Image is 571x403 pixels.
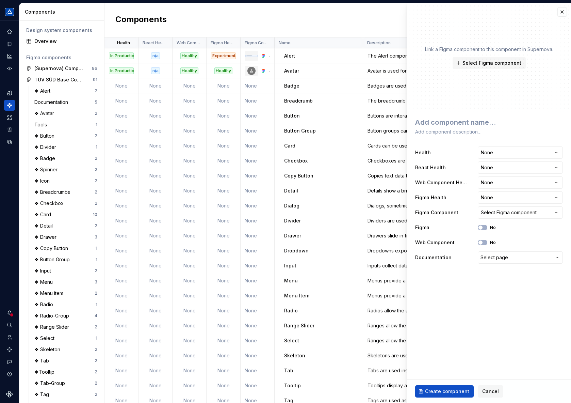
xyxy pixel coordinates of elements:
a: ❖ Button Group1 [32,254,100,265]
div: 2 [95,201,97,206]
td: None [207,183,241,198]
td: None [241,273,275,288]
svg: Supernova Logo [6,391,13,398]
div: 2 [95,324,97,330]
a: Home [4,26,15,37]
td: None [138,303,173,318]
p: Input [284,262,296,269]
td: None [138,123,173,138]
td: None [104,348,138,363]
div: Overview [34,38,97,45]
a: Design tokens [4,88,15,98]
td: None [241,213,275,228]
td: None [173,108,207,123]
td: None [241,243,275,258]
div: 1 [96,336,97,341]
td: None [207,93,241,108]
td: None [207,318,241,333]
div: 96 [92,66,97,71]
div: ❖ Badge [34,155,58,162]
td: None [138,198,173,213]
td: None [207,228,241,243]
td: None [173,153,207,168]
td: None [104,318,138,333]
div: <ts-avatar> [269,67,270,74]
p: Avatar [284,67,299,74]
a: ❖ Alert2 [32,86,100,96]
div: 1 [96,257,97,262]
p: React Health [143,40,167,46]
td: None [241,78,275,93]
a: ❖ Menu3 [32,277,100,288]
td: None [173,258,207,273]
td: None [241,288,275,303]
td: None [138,333,173,348]
div: ❖ Button Group [34,256,72,263]
td: None [241,333,275,348]
button: Search ⌘K [4,320,15,330]
div: Tools [34,121,50,128]
div: 2 [95,133,97,139]
div: n/a [151,67,160,74]
div: ❖ Menu item [34,290,66,297]
p: Badge [284,82,299,89]
td: None [173,348,207,363]
span: Cancel [482,388,499,395]
div: ❖ Breadcrumbs [34,189,73,196]
div: (Supernova) Component annotations [34,65,85,72]
div: ❖ Icon [34,177,52,184]
p: Checkbox [284,157,308,164]
div: ❖ Drawer [34,234,59,241]
div: ❖ Radio-Group [34,312,72,319]
div: 2 [95,392,97,397]
div: Healthy [180,67,198,74]
div: 2 [95,358,97,363]
div: 2 [95,178,97,184]
div: 1 [96,246,97,251]
td: None [207,138,241,153]
td: None [207,168,241,183]
td: None [207,198,241,213]
div: 2 [95,381,97,386]
td: None [138,153,173,168]
div: ❖ Tab [34,357,52,364]
td: None [173,378,207,393]
p: Menu Item [284,292,309,299]
button: Select Figma component [453,57,526,69]
div: Code automation [4,63,15,74]
td: None [173,333,207,348]
p: Dialog [284,202,299,209]
label: Figma [415,224,429,231]
label: Figma Component [415,209,458,216]
td: None [104,183,138,198]
td: None [207,363,241,378]
div: 2 [95,88,97,94]
td: None [104,108,138,123]
a: ❖ Radio-Group4 [32,310,100,321]
td: None [173,363,207,378]
div: Assets [4,112,15,123]
a: ❖ Input2 [32,265,100,276]
div: ❖Tooltip [34,369,57,375]
td: None [241,183,275,198]
div: 3 [95,279,97,285]
a: ❖ Card10 [32,209,100,220]
button: Notifications [4,307,15,318]
td: None [173,183,207,198]
div: ❖ Range Slider [34,324,72,330]
a: Invite team [4,332,15,343]
td: None [173,273,207,288]
button: Contact support [4,356,15,367]
div: 2 [95,167,97,172]
a: ❖Tooltip2 [32,367,100,377]
div: 4 [95,313,97,319]
p: Skeleton [284,352,305,359]
td: None [173,168,207,183]
td: None [138,183,173,198]
p: Breadcrumb [284,97,313,104]
td: None [104,258,138,273]
span: Create component [425,388,469,395]
p: Tab [284,367,293,374]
